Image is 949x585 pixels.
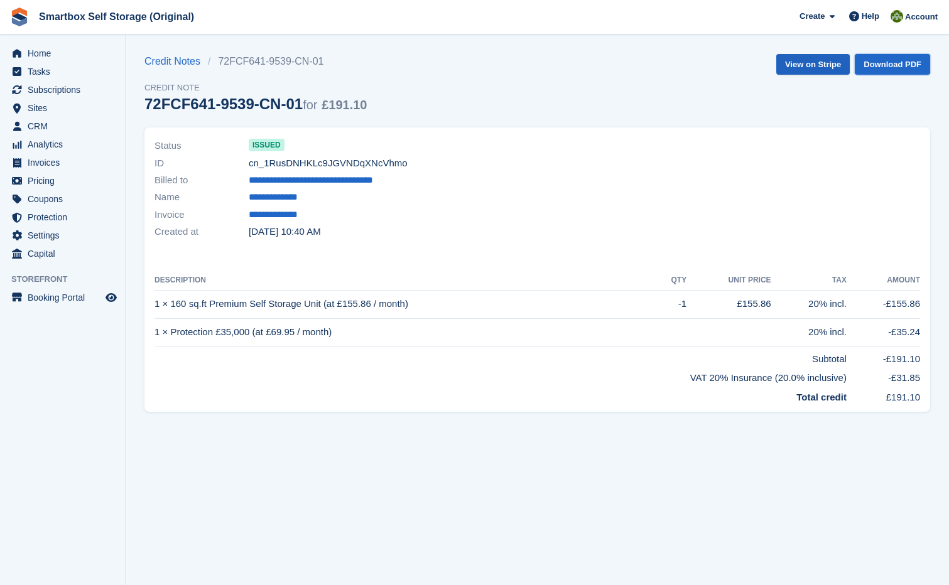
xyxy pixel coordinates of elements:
[322,98,367,112] span: £191.10
[6,227,119,244] a: menu
[771,290,847,318] td: 20% incl.
[144,95,367,112] h1: 72FCF641-9539-CN-01
[155,271,656,291] th: Description
[28,172,103,190] span: Pricing
[10,8,29,26] img: stora-icon-8386f47178a22dfd0bd8f6a31ec36ba5ce8667c1dd55bd0f319d3a0aa187defe.svg
[28,81,103,99] span: Subscriptions
[303,98,317,112] span: for
[771,318,847,346] td: 20% incl.
[847,366,920,385] td: -£31.85
[249,225,321,239] time: 2025-08-11 09:40:25 UTC
[28,190,103,208] span: Coupons
[847,290,920,318] td: -£155.86
[6,154,119,171] a: menu
[6,172,119,190] a: menu
[686,290,771,318] td: £155.86
[771,271,847,291] th: Tax
[6,117,119,135] a: menu
[28,45,103,62] span: Home
[847,385,920,405] td: £191.10
[155,173,249,188] span: Billed to
[34,6,199,27] a: Smartbox Self Storage (Original)
[28,63,103,80] span: Tasks
[855,54,930,75] a: Download PDF
[28,154,103,171] span: Invoices
[155,290,656,318] td: 1 × 160 sq.ft Premium Self Storage Unit (at £155.86 / month)
[11,273,125,286] span: Storefront
[847,271,920,291] th: Amount
[776,54,850,75] a: View on Stripe
[6,99,119,117] a: menu
[6,208,119,226] a: menu
[28,136,103,153] span: Analytics
[144,54,208,69] a: Credit Notes
[905,11,938,23] span: Account
[155,190,249,205] span: Name
[249,139,285,151] span: issued
[891,10,903,23] img: Caren Ingold
[656,290,686,318] td: -1
[28,289,103,306] span: Booking Portal
[144,82,367,94] span: Credit Note
[6,81,119,99] a: menu
[155,346,847,366] td: Subtotal
[155,156,249,171] span: ID
[28,227,103,244] span: Settings
[800,10,825,23] span: Create
[104,290,119,305] a: Preview store
[28,99,103,117] span: Sites
[6,63,119,80] a: menu
[155,318,656,346] td: 1 × Protection £35,000 (at £69.95 / month)
[796,392,847,402] strong: Total credit
[6,136,119,153] a: menu
[155,208,249,222] span: Invoice
[28,117,103,135] span: CRM
[686,271,771,291] th: Unit Price
[144,54,367,69] nav: breadcrumbs
[6,190,119,208] a: menu
[155,139,249,153] span: Status
[862,10,879,23] span: Help
[155,225,249,239] span: Created at
[6,289,119,306] a: menu
[28,245,103,262] span: Capital
[249,156,408,171] span: cn_1RusDNHKLc9JGVNDqXNcVhmo
[6,45,119,62] a: menu
[155,366,847,385] td: VAT 20% Insurance (20.0% inclusive)
[847,346,920,366] td: -£191.10
[656,271,686,291] th: QTY
[6,245,119,262] a: menu
[847,318,920,346] td: -£35.24
[28,208,103,226] span: Protection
